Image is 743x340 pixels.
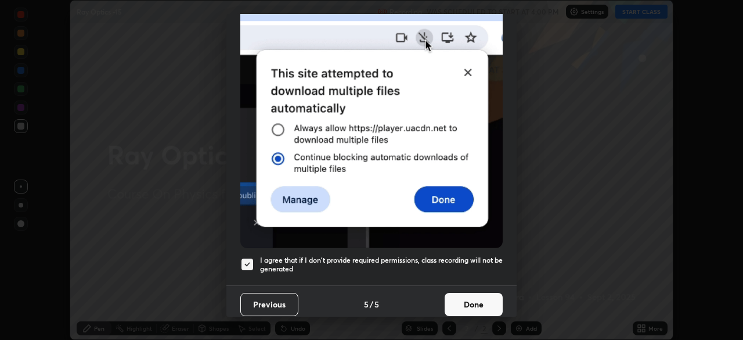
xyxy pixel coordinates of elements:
h4: 5 [364,298,369,310]
h5: I agree that if I don't provide required permissions, class recording will not be generated [260,256,503,274]
h4: 5 [374,298,379,310]
button: Previous [240,293,298,316]
button: Done [445,293,503,316]
h4: / [370,298,373,310]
